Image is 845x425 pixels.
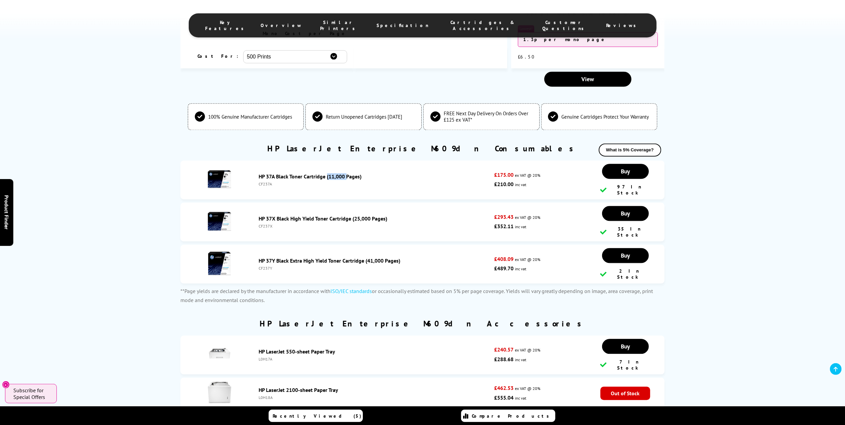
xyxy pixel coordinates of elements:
span: Out of Stock [600,387,651,400]
span: Overview [261,22,302,28]
a: HP LaserJet 2100-sheet Paper Tray [259,387,338,393]
span: inc vat [515,182,526,187]
span: View [581,75,594,83]
button: What is 5% Coverage? [599,143,661,156]
div: CF237Y [259,266,491,271]
span: Compare Products [472,413,553,419]
span: inc vat [515,224,526,229]
a: HP 37Y Black Extra High Yield Toner Cartridge (41,000 Pages) [259,257,401,264]
strong: £210.00 [494,181,514,187]
div: L0H17A [259,357,491,362]
div: CF237A [259,181,491,186]
a: HP LaserJet 550-sheet Paper Tray [259,348,335,355]
div: 35 In Stock [600,226,651,238]
span: ex VAT @ 20% [515,215,540,220]
span: Customer Questions [537,19,593,31]
img: HP 37A Black Toner Cartridge (11,000 Pages) [208,167,231,191]
div: CF237X [259,224,491,229]
img: HP LaserJet 550-sheet Paper Tray [208,342,231,366]
span: Key Features [205,19,248,31]
span: ex VAT @ 20% [515,347,540,352]
a: HP LaserJet Enterprise M609dn Accessories [260,318,585,329]
span: Cartridges & Accessories [442,19,523,31]
strong: £462.53 [494,385,514,391]
span: 100% Genuine Manufacturer Cartridges [208,114,292,120]
strong: £408.09 [494,256,514,262]
div: 2 In Stock [600,268,651,280]
strong: £555.04 [494,394,514,401]
span: Genuine Cartridges Protect Your Warranty [562,114,649,120]
strong: £352.11 [494,223,514,230]
span: Buy [621,252,630,259]
img: HP 37Y Black Extra High Yield Toner Cartridge (41,000 Pages) [208,252,231,275]
span: ex VAT @ 20% [515,257,540,262]
span: Subscribe for Special Offers [13,387,50,400]
strong: £288.68 [494,356,514,363]
a: View [544,72,631,87]
span: Product Finder [3,195,10,230]
strong: £293.43 [494,214,514,220]
span: Return Unopened Cartridges [DATE] [326,114,402,120]
strong: £175.00 [494,171,514,178]
span: inc vat [515,396,526,401]
span: FREE Next Day Delivery On Orders Over £125 ex VAT* [444,110,533,123]
span: inc vat [515,266,526,271]
span: Buy [621,342,630,350]
a: ISO/IEC standards [330,288,372,294]
strong: £489.70 [494,265,514,272]
div: 7 In Stock [600,359,651,371]
div: L0H18A [259,395,491,400]
div: 97 In Stock [600,184,651,196]
span: Buy [621,167,630,175]
button: Close [2,381,10,389]
a: Recently Viewed (5) [269,410,363,422]
span: inc vat [515,357,526,362]
a: Compare Products [461,410,555,422]
span: Specification [377,22,429,28]
span: Cost For: [197,53,238,59]
span: Reviews [606,22,640,28]
span: Recently Viewed (5) [273,413,362,419]
span: £6.50 [518,54,535,60]
a: HP LaserJet Enterprise M609dn Consumables [268,143,578,154]
a: HP 37X Black High Yield Toner Cartridge (25,000 Pages) [259,215,388,222]
span: Similar Printers [316,19,364,31]
span: Buy [621,209,630,217]
p: **Page yields are declared by the manufacturer in accordance with or occasionally estimated based... [180,287,664,305]
a: HP 37A Black Toner Cartridge (11,000 Pages) [259,173,362,180]
img: HP LaserJet 2100-sheet Paper Tray [208,381,231,404]
img: HP 37X Black High Yield Toner Cartridge (25,000 Pages) [208,209,231,233]
strong: £240.57 [494,346,514,353]
span: ex VAT @ 20% [515,173,540,178]
span: ex VAT @ 20% [515,386,540,391]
